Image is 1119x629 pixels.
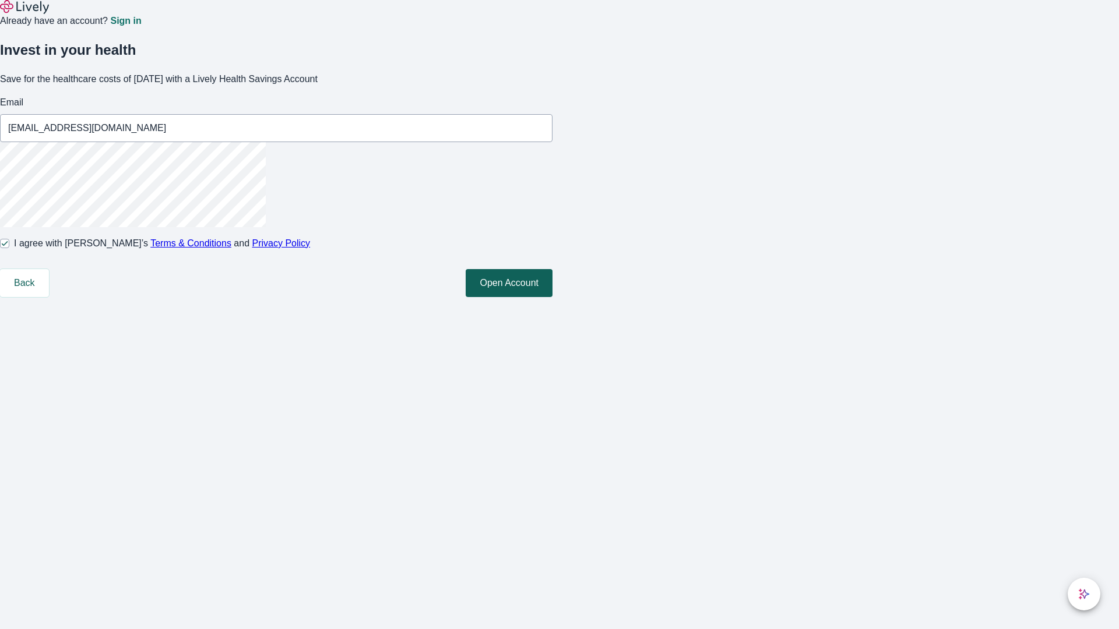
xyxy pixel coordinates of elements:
svg: Lively AI Assistant [1078,588,1090,600]
a: Privacy Policy [252,238,311,248]
button: Open Account [466,269,553,297]
a: Terms & Conditions [150,238,231,248]
button: chat [1068,578,1100,610]
span: I agree with [PERSON_NAME]’s and [14,236,310,250]
a: Sign in [110,16,141,26]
